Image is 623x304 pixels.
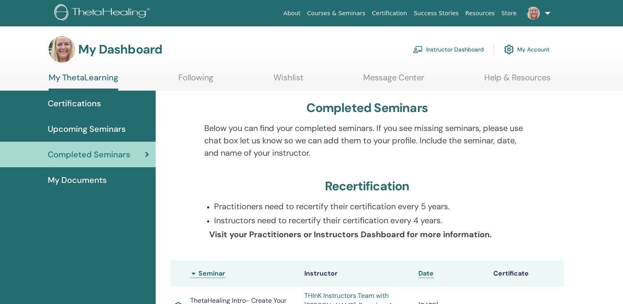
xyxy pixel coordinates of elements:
[418,269,434,278] a: Date
[280,6,303,21] a: About
[214,214,530,227] p: Instructors need to recertify their certification every 4 years.
[300,260,414,287] th: Instructor
[504,42,514,56] img: cog.svg
[527,7,540,20] img: default.jpg
[304,6,369,21] a: Courses & Seminars
[48,174,107,186] span: My Documents
[48,148,130,161] span: Completed Seminars
[49,36,75,63] img: default.jpg
[209,229,492,240] b: Visit your Practitioners or Instructors Dashboard for more information.
[489,260,564,287] th: Certificate
[484,72,551,89] a: Help & Resources
[498,6,520,21] a: Store
[363,72,424,89] a: Message Center
[48,97,101,110] span: Certifications
[273,72,303,89] a: Wishlist
[369,6,410,21] a: Certification
[413,46,423,53] img: chalkboard-teacher.svg
[178,72,213,89] a: Following
[306,101,428,115] h3: Completed Seminars
[48,123,126,135] span: Upcoming Seminars
[411,6,462,21] a: Success Stories
[413,40,484,58] a: Instructor Dashboard
[49,72,118,91] a: My ThetaLearning
[325,179,410,194] h3: Recertification
[462,6,498,21] a: Resources
[204,122,530,159] p: Below you can find your completed seminars. If you see missing seminars, please use chat box let ...
[78,42,162,57] h3: My Dashboard
[418,269,434,278] span: Date
[504,40,550,58] a: My Account
[54,4,153,23] img: logo.png
[214,200,530,213] p: Practitioners need to recertify their certification every 5 years.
